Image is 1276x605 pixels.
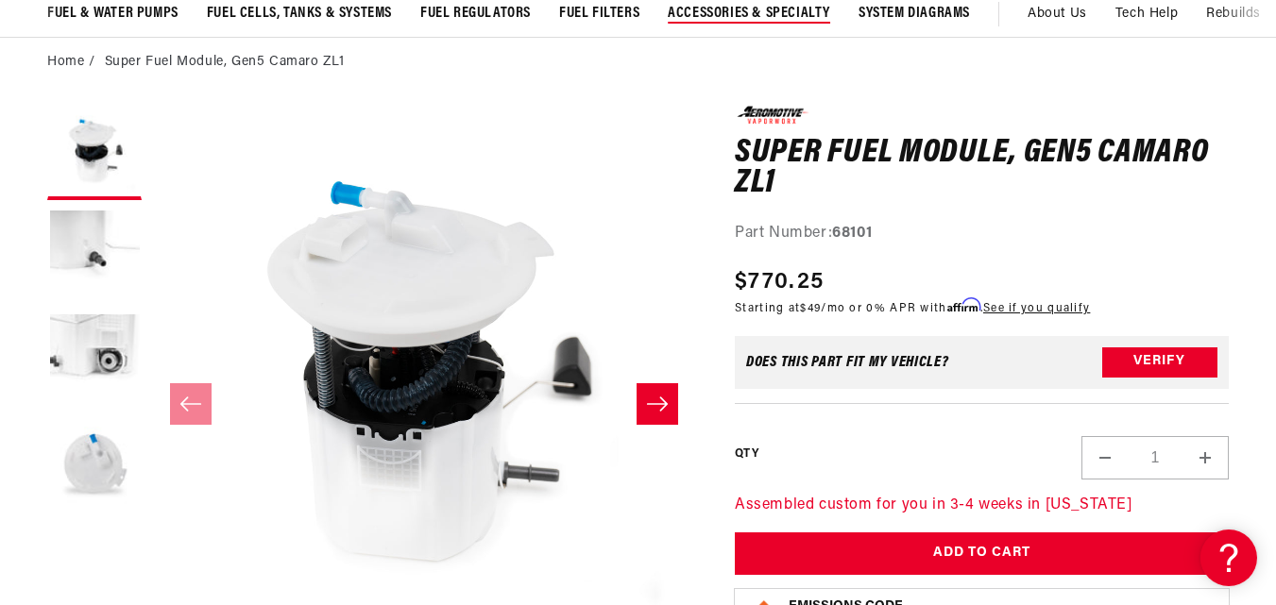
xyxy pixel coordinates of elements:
[1115,4,1178,25] span: Tech Help
[746,355,949,370] div: Does This part fit My vehicle?
[47,210,142,304] button: Load image 2 in gallery view
[735,299,1090,317] p: Starting at /mo or 0% APR with .
[637,383,678,425] button: Slide right
[170,383,212,425] button: Slide left
[1028,7,1087,21] span: About Us
[800,303,821,314] span: $49
[735,446,758,462] label: QTY
[47,4,179,24] span: Fuel & Water Pumps
[735,265,824,299] span: $770.25
[47,52,1229,73] nav: breadcrumbs
[47,106,142,200] button: Load image 1 in gallery view
[207,4,392,24] span: Fuel Cells, Tanks & Systems
[832,226,872,241] strong: 68101
[735,222,1229,246] div: Part Number:
[420,4,531,24] span: Fuel Regulators
[735,139,1229,198] h1: Super Fuel Module, Gen5 Camaro ZL1
[983,303,1090,314] a: See if you qualify - Learn more about Affirm Financing (opens in modal)
[859,4,970,24] span: System Diagrams
[668,4,830,24] span: Accessories & Specialty
[735,532,1229,575] button: Add to Cart
[47,417,142,512] button: Load image 4 in gallery view
[559,4,639,24] span: Fuel Filters
[47,313,142,408] button: Load image 3 in gallery view
[947,298,980,312] span: Affirm
[1206,4,1261,25] span: Rebuilds
[1102,347,1217,378] button: Verify
[735,494,1229,518] p: Assembled custom for you in 3-4 weeks in [US_STATE]
[47,52,84,73] a: Home
[105,52,345,73] li: Super Fuel Module, Gen5 Camaro ZL1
